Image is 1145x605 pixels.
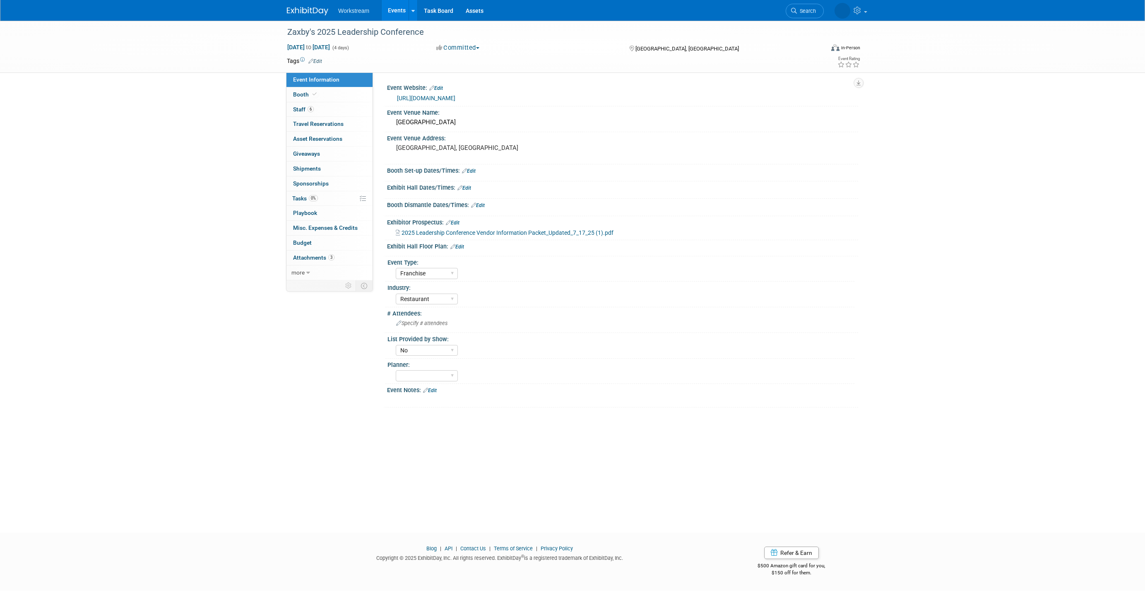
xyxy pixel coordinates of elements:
span: (4 days) [332,45,349,51]
a: Sponsorships [286,176,373,191]
a: Travel Reservations [286,117,373,131]
span: [DATE] [DATE] [287,43,330,51]
span: Shipments [293,165,321,172]
a: Budget [286,236,373,250]
span: 3 [328,254,334,260]
div: In-Person [841,45,860,51]
img: Format-Inperson.png [831,44,840,51]
a: 2025 Leadership Conference Vendor Information Packet_Updated_7_17_25 (1).pdf [396,229,613,236]
div: $150 off for them. [725,569,859,576]
a: Misc. Expenses & Credits [286,221,373,235]
span: Specify # attendees [396,320,447,326]
span: Attachments [293,254,334,261]
div: Event Website: [387,82,858,92]
span: | [487,545,493,552]
a: Shipments [286,161,373,176]
div: Booth Dismantle Dates/Times: [387,199,858,210]
img: ExhibitDay [287,7,328,15]
td: Tags [287,57,322,65]
a: Edit [471,202,485,208]
a: Edit [450,244,464,250]
td: Personalize Event Tab Strip [342,280,356,291]
div: Event Type: [387,256,854,267]
a: [URL][DOMAIN_NAME] [397,95,455,101]
div: Event Notes: [387,384,858,395]
div: Event Rating [837,57,860,61]
i: Booth reservation complete [313,92,317,96]
span: | [454,545,459,552]
span: Event Information [293,76,339,83]
span: Staff [293,106,314,113]
div: Booth Set-up Dates/Times: [387,164,858,175]
div: Event Venue Address: [387,132,858,142]
div: [GEOGRAPHIC_DATA] [393,116,852,129]
div: # Attendees: [387,307,858,318]
a: Edit [446,220,459,226]
button: Committed [433,43,483,52]
a: Edit [308,58,322,64]
div: Industry: [387,282,854,292]
div: Exhibit Hall Floor Plan: [387,240,858,251]
a: API [445,545,452,552]
div: Zaxby's 2025 Leadership Conference [284,25,811,40]
span: Tasks [292,195,318,202]
a: Edit [462,168,476,174]
a: Terms of Service [494,545,533,552]
span: 0% [309,195,318,201]
span: Travel Reservations [293,121,344,127]
a: Search [786,4,824,18]
a: Booth [286,87,373,102]
a: Contact Us [460,545,486,552]
a: Edit [457,185,471,191]
span: more [291,269,305,276]
a: Attachments3 [286,251,373,265]
span: to [305,44,313,51]
span: Misc. Expenses & Credits [293,224,358,231]
div: Planner: [387,359,854,369]
div: Event Format [775,43,860,55]
div: List Provided by Show: [387,333,854,343]
div: Copyright © 2025 ExhibitDay, Inc. All rights reserved. ExhibitDay is a registered trademark of Ex... [287,552,712,562]
span: | [534,545,539,552]
span: [GEOGRAPHIC_DATA], [GEOGRAPHIC_DATA] [635,46,739,52]
span: Search [797,8,816,14]
a: Tasks0% [286,191,373,206]
span: Asset Reservations [293,135,342,142]
a: Refer & Earn [764,547,819,559]
a: Event Information [286,72,373,87]
span: Sponsorships [293,180,329,187]
div: Event Venue Name: [387,106,858,117]
span: Budget [293,239,312,246]
span: 6 [308,106,314,112]
td: Toggle Event Tabs [356,280,373,291]
a: Playbook [286,206,373,220]
span: Giveaways [293,150,320,157]
a: Edit [429,85,443,91]
a: Giveaways [286,147,373,161]
span: | [438,545,443,552]
a: Staff6 [286,102,373,117]
span: 2025 Leadership Conference Vendor Information Packet_Updated_7_17_25 (1).pdf [402,229,613,236]
pre: [GEOGRAPHIC_DATA], [GEOGRAPHIC_DATA] [396,144,574,152]
span: Workstream [338,7,369,14]
span: Playbook [293,210,317,216]
sup: ® [521,554,524,559]
img: Keira Wiele [835,3,850,19]
a: Asset Reservations [286,132,373,146]
a: Privacy Policy [541,545,573,552]
div: Exhibit Hall Dates/Times: [387,181,858,192]
div: Exhibitor Prospectus: [387,216,858,227]
a: Blog [426,545,437,552]
span: Booth [293,91,318,98]
a: more [286,265,373,280]
a: Edit [423,388,437,393]
div: $500 Amazon gift card for you, [725,557,859,576]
